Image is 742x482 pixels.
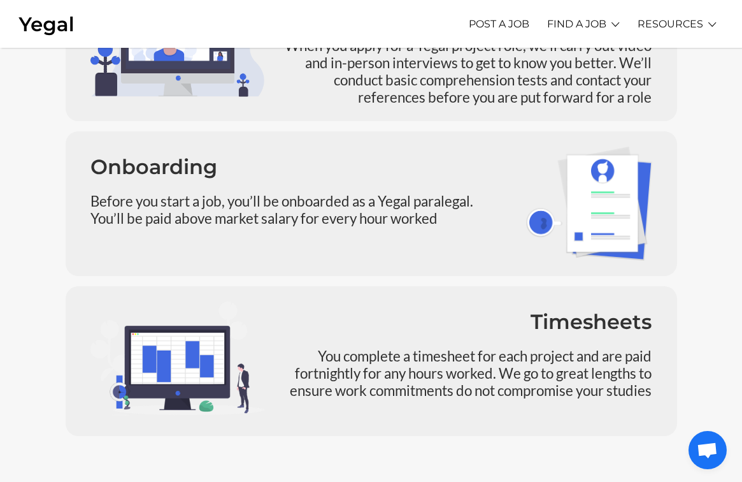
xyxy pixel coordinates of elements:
[283,37,652,106] p: When you apply for a Yegal project role, we’ll carry out video and in-person interviews to get to...
[283,347,652,399] p: You complete a timesheet for each project and are paid fortnightly for any hours worked. We go to...
[547,6,606,41] a: FIND A JOB
[90,193,507,227] p: Before you start a job, you’ll be onboarded as a Yegal paralegal. You’ll be paid above market sal...
[469,6,529,41] a: POST A JOB
[638,6,703,41] a: RESOURCES
[688,431,727,469] a: Open chat
[90,302,265,416] img: component
[526,147,652,261] img: component
[283,312,652,332] h2: Timesheets
[90,157,507,177] h2: Onboarding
